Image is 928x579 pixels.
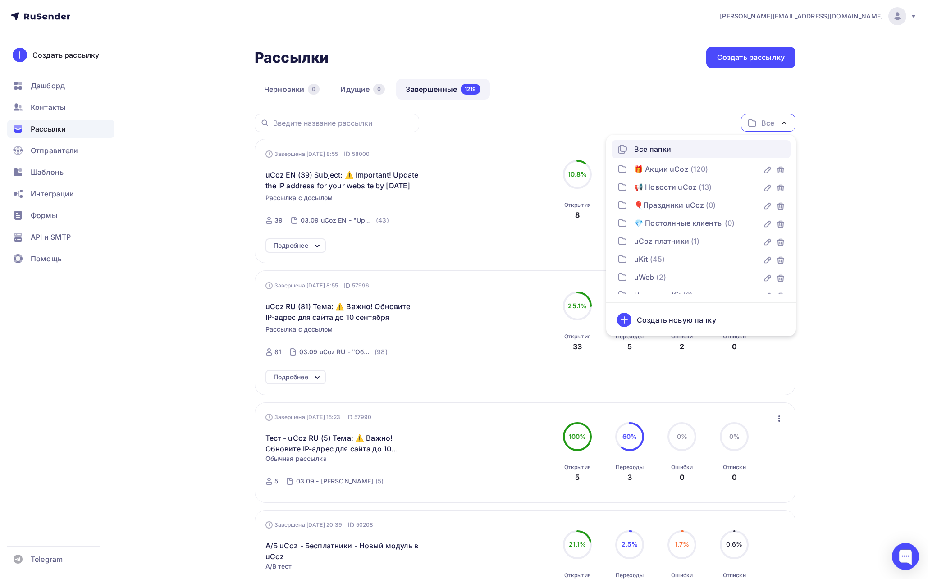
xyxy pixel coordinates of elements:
[634,272,654,283] div: uWeb
[373,84,385,95] div: 0
[616,464,644,471] div: Переходы
[299,347,373,356] div: 03.09 uCoz RU - "Обновите IP-адрес для сайта"
[634,164,689,174] div: 🎁 Акции uCoz
[720,12,883,21] span: [PERSON_NAME][EMAIL_ADDRESS][DOMAIN_NAME]
[32,50,99,60] div: Создать рассылку
[298,345,389,359] a: 03.09 uCoz RU - "Обновите IP-адрес для сайта" (98)
[274,477,278,486] div: 5
[627,472,632,483] div: 3
[732,472,737,483] div: 0
[671,572,693,579] div: Ошибки
[699,182,712,192] span: (13)
[741,114,795,132] button: Все
[265,520,374,529] div: Завершена [DATE] 20:39
[265,301,420,323] span: uCoz RU (81) Тема: ⚠️ Важно! Обновите IP-адрес для сайта до 10 сентября
[564,572,591,579] div: Открытия
[274,216,283,225] div: 39
[569,540,586,548] span: 21.1%
[634,218,723,228] div: 💎 Постоянные клиенты
[375,347,388,356] div: (98)
[308,84,320,95] div: 0
[348,520,354,529] span: ID
[564,333,591,340] div: Открытия
[573,341,582,352] div: 33
[7,77,114,95] a: Дашборд
[720,7,917,25] a: [PERSON_NAME][EMAIL_ADDRESS][DOMAIN_NAME]
[564,464,591,471] div: Открытия
[31,232,71,242] span: API и SMTP
[376,216,389,225] div: (43)
[461,84,480,95] div: 1219
[295,474,384,488] a: 03.09 - [PERSON_NAME] (5)
[717,52,785,63] div: Создать рассылку
[637,315,716,325] div: Создать новую папку
[31,188,74,199] span: Интеграции
[680,472,685,483] div: 0
[331,79,394,100] a: Идущие0
[564,201,591,209] div: Открытия
[729,433,740,440] span: 0%
[671,333,693,340] div: Ошибки
[622,540,638,548] span: 2.5%
[606,135,796,336] ul: Все
[616,333,644,340] div: Переходы
[352,150,370,159] span: 58000
[265,150,370,159] div: Завершена [DATE] 8:55
[725,218,735,228] span: (0)
[634,254,648,264] div: uKit
[265,325,333,334] span: Рассылка с досылом
[343,150,350,159] span: ID
[683,290,693,301] span: (0)
[723,333,746,340] div: Отписки
[255,49,329,67] h2: Рассылки
[375,477,384,486] div: (5)
[346,413,352,422] span: ID
[7,163,114,181] a: Шаблоны
[31,145,78,156] span: Отправители
[677,433,687,440] span: 0%
[723,464,746,471] div: Отписки
[265,454,327,463] span: Обычная рассылка
[31,123,66,134] span: Рассылки
[723,572,746,579] div: Отписки
[352,281,370,290] span: 57996
[31,167,65,178] span: Шаблоны
[761,118,774,128] div: Все
[255,79,329,100] a: Черновики0
[675,540,690,548] span: 1.7%
[265,281,370,290] div: Завершена [DATE] 8:55
[634,144,671,155] div: Все папки
[680,341,684,352] div: 2
[622,433,637,440] span: 60%
[265,540,420,562] a: А/Б uCoz - Бесплатники - Новый модуль в uCoz
[265,193,333,202] span: Рассылка с досылом
[296,477,374,486] div: 03.09 - [PERSON_NAME]
[690,164,709,174] span: (120)
[396,79,489,100] a: Завершенные1219
[31,102,65,113] span: Контакты
[31,253,62,264] span: Помощь
[634,290,681,301] div: Новости uKit
[575,472,580,483] div: 5
[274,240,308,251] div: Подробнее
[656,272,666,283] span: (2)
[634,236,689,246] div: uCoz платники
[568,170,587,178] span: 10.8%
[31,210,57,221] span: Формы
[726,540,743,548] span: 0.6%
[634,200,704,210] div: 🎈Праздники uCoz
[274,372,308,383] div: Подробнее
[31,80,65,91] span: Дашборд
[265,562,292,571] span: A/B тест
[7,98,114,116] a: Контакты
[732,341,737,352] div: 0
[274,347,281,356] div: 81
[627,341,632,352] div: 5
[650,254,665,264] span: (45)
[354,413,372,422] span: 57990
[7,120,114,138] a: Рассылки
[634,182,697,192] div: 📢 Новости uCoz
[265,433,420,454] a: Тест - uCoz RU (5) Тема: ⚠️ Важно! Обновите IP-адрес для сайта до 10 сентября
[568,302,587,310] span: 25.1%
[575,210,580,220] div: 8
